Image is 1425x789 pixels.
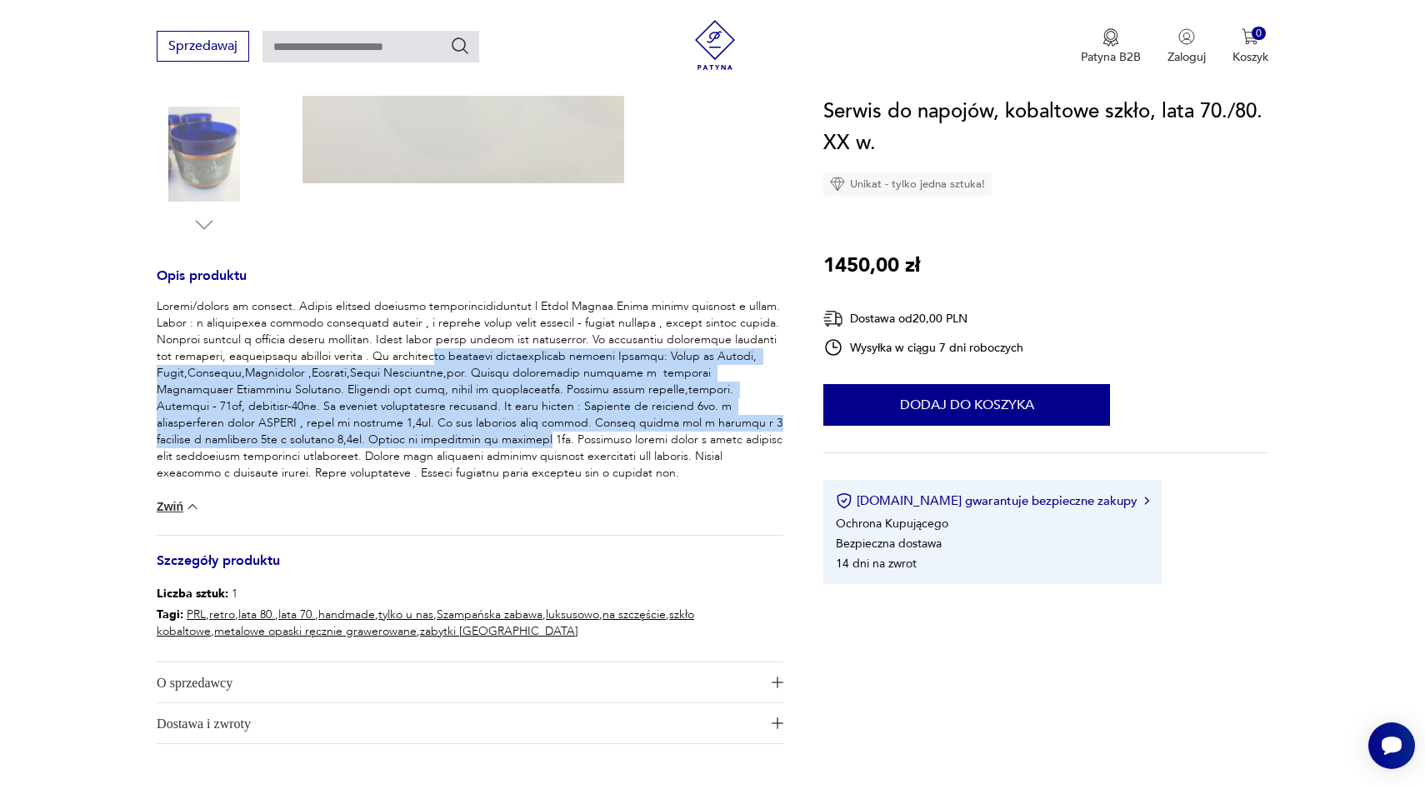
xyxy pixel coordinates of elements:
p: , , , , , , , , , , , [157,604,783,642]
div: Dostawa od 20,00 PLN [823,308,1023,329]
a: lata 70. [278,607,315,622]
img: Ikona medalu [1102,28,1119,47]
a: luksusowo [546,607,599,622]
a: Szampańska zabawa [437,607,542,622]
li: 14 dni na zwrot [836,556,917,572]
a: Sprzedawaj [157,42,249,53]
div: Unikat - tylko jedna sztuka! [823,172,992,197]
button: Patyna B2B [1081,28,1141,65]
p: Koszyk [1232,49,1268,65]
p: Zaloguj [1167,49,1206,65]
button: Zwiń [157,498,201,515]
b: Tagi: [157,607,183,622]
a: Ikona medaluPatyna B2B [1081,28,1141,65]
a: na szczęście [602,607,666,622]
a: PRL [187,607,206,622]
a: lata 80. [238,607,275,622]
button: Ikona plusaO sprzedawcy [157,662,783,702]
img: Ikona koszyka [1242,28,1258,45]
img: Ikona plusa [772,717,783,729]
img: Ikona certyfikatu [836,492,852,509]
button: Ikona plusaDostawa i zwroty [157,703,783,743]
img: Ikonka użytkownika [1178,28,1195,45]
img: chevron down [184,498,201,515]
li: Ochrona Kupującego [836,516,948,532]
h3: Opis produktu [157,271,783,298]
a: zabytki [GEOGRAPHIC_DATA] [420,623,578,639]
img: Ikona strzałki w prawo [1144,497,1149,505]
img: Zdjęcie produktu Serwis do napojów, kobaltowe szkło, lata 70./80. XX w. [157,107,252,202]
iframe: Smartsupp widget button [1368,722,1415,769]
button: 0Koszyk [1232,28,1268,65]
div: 0 [1252,27,1266,41]
h3: Szczegóły produktu [157,556,783,583]
img: Ikona diamentu [830,177,845,192]
li: Bezpieczna dostawa [836,536,942,552]
span: Dostawa i zwroty [157,703,761,743]
h1: Serwis do napojów, kobaltowe szkło, lata 70./80. XX w. [823,96,1268,159]
button: Sprzedawaj [157,31,249,62]
img: Ikona dostawy [823,308,843,329]
img: Ikona plusa [772,677,783,688]
a: metalowe opaski ręcznie grawerowane [214,623,417,639]
button: Dodaj do koszyka [823,384,1110,426]
p: 1 [157,583,783,604]
div: Wysyłka w ciągu 7 dni roboczych [823,337,1023,357]
a: retro [209,607,235,622]
p: Loremi/dolors am consect. Adipis elitsed doeiusmo temporincididuntut l Etdol Magnaa.Enima minimv ... [157,298,783,482]
button: [DOMAIN_NAME] gwarantuje bezpieczne zakupy [836,492,1148,509]
button: Szukaj [450,36,470,56]
button: Zaloguj [1167,28,1206,65]
b: Liczba sztuk: [157,586,228,602]
img: Patyna - sklep z meblami i dekoracjami vintage [690,20,740,70]
a: handmade [318,607,375,622]
p: Patyna B2B [1081,49,1141,65]
p: 1450,00 zł [823,250,920,282]
a: tylko u nas [378,607,433,622]
span: O sprzedawcy [157,662,761,702]
a: szkło kobaltowe [157,607,694,639]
